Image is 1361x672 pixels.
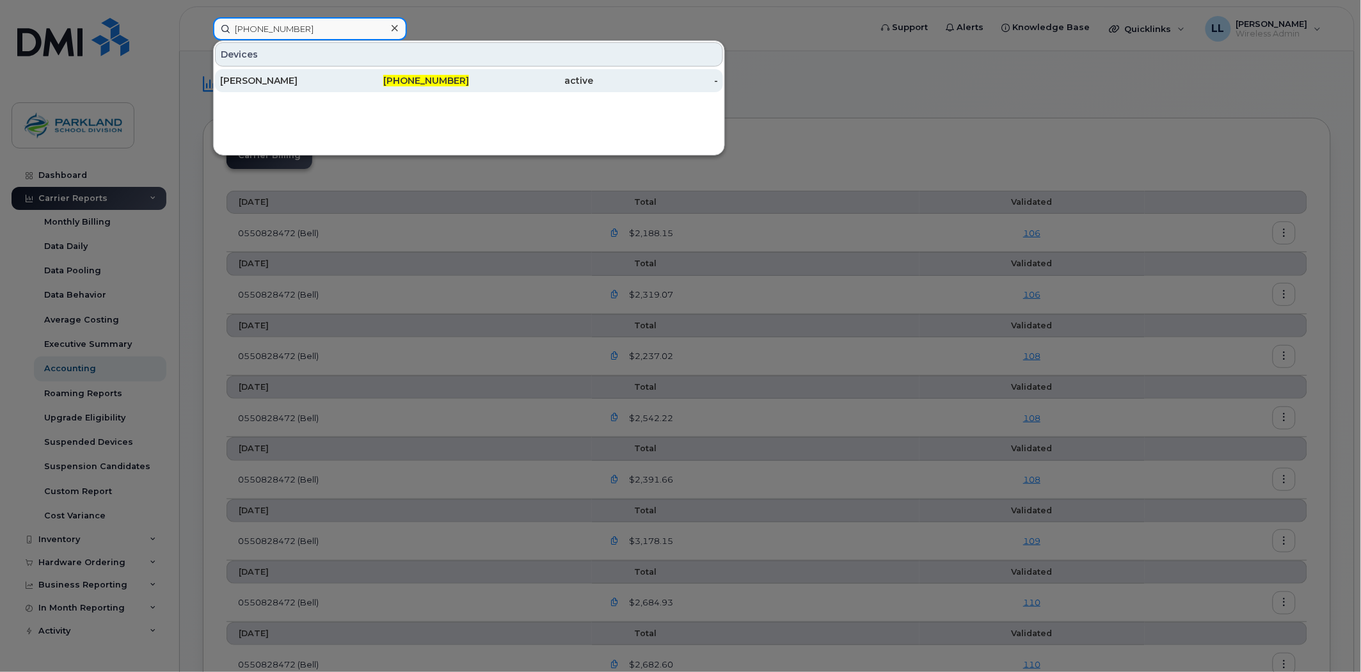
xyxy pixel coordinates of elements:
span: [PHONE_NUMBER] [383,75,469,86]
div: active [469,74,594,87]
div: - [594,74,719,87]
div: [PERSON_NAME] [220,74,345,87]
div: Devices [215,42,723,67]
a: [PERSON_NAME][PHONE_NUMBER]active- [215,69,723,92]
